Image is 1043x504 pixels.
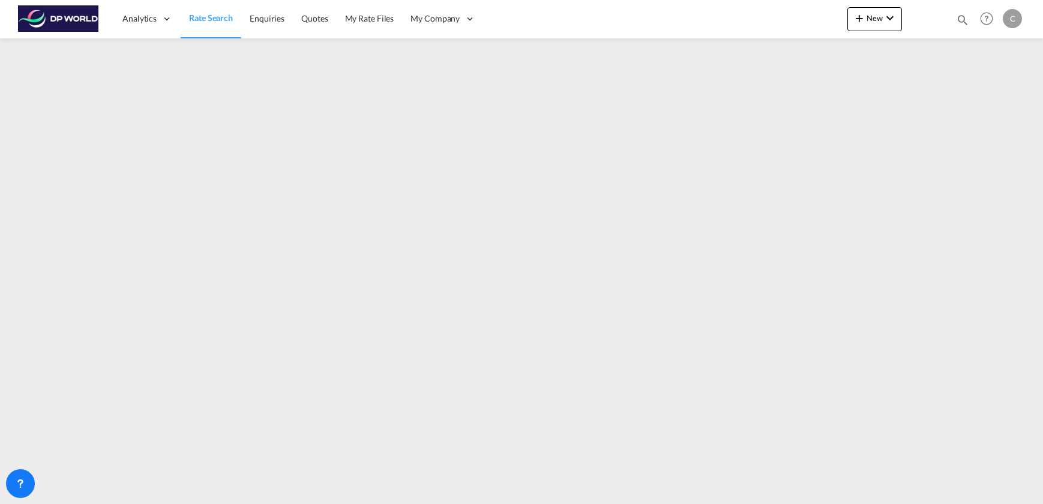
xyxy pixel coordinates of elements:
md-icon: icon-magnify [956,13,969,26]
div: Help [976,8,1003,30]
div: C [1003,9,1022,28]
span: Enquiries [250,13,284,23]
span: Quotes [301,13,328,23]
md-icon: icon-chevron-down [883,11,897,25]
span: New [852,13,897,23]
span: Help [976,8,997,29]
div: icon-magnify [956,13,969,31]
md-icon: icon-plus 400-fg [852,11,867,25]
button: icon-plus 400-fgNewicon-chevron-down [847,7,902,31]
span: My Company [410,13,460,25]
span: My Rate Files [345,13,394,23]
span: Rate Search [189,13,233,23]
img: c08ca190194411f088ed0f3ba295208c.png [18,5,99,32]
span: Analytics [122,13,157,25]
